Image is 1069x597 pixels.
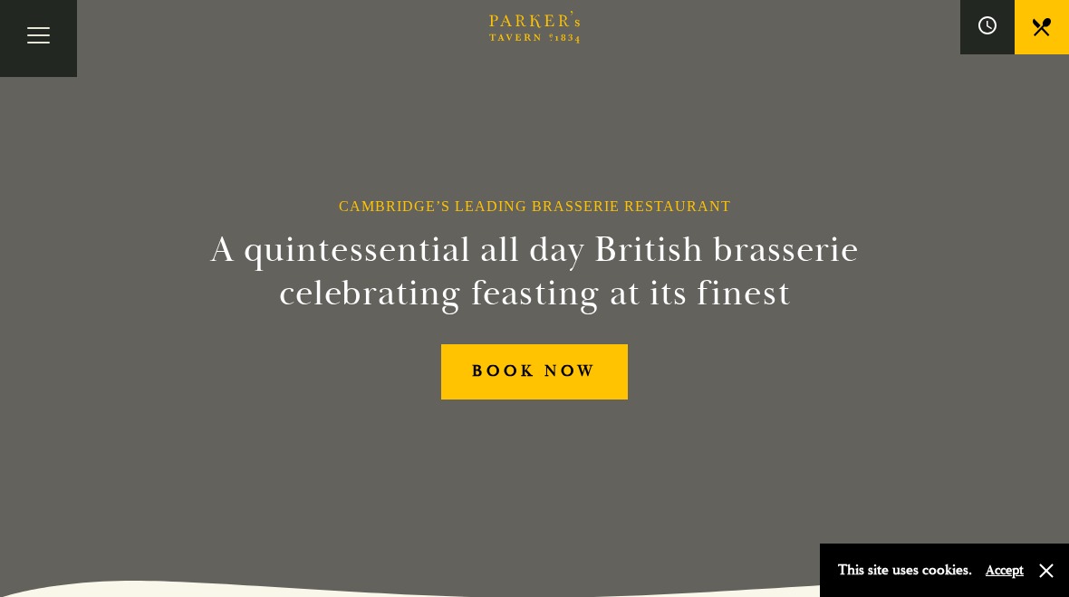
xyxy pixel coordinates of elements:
[838,557,972,583] p: This site uses cookies.
[339,197,731,215] h1: Cambridge’s Leading Brasserie Restaurant
[986,562,1024,579] button: Accept
[1037,562,1055,580] button: Close and accept
[441,344,628,400] a: BOOK NOW
[194,228,875,315] h2: A quintessential all day British brasserie celebrating feasting at its finest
